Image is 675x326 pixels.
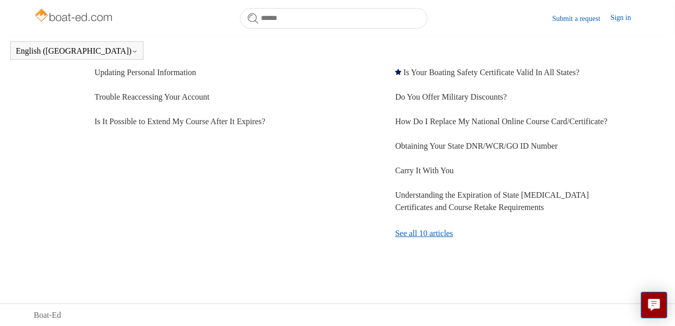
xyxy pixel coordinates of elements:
a: Submit a request [552,13,611,24]
a: How Do I Replace My National Online Course Card/Certificate? [395,117,608,126]
a: Obtaining Your State DNR/WCR/GO ID Number [395,142,558,150]
a: Trouble Reaccessing Your Account [94,92,209,101]
a: Carry It With You [395,166,454,175]
a: Do You Offer Military Discounts? [395,92,507,101]
button: Live chat [641,292,667,318]
button: English ([GEOGRAPHIC_DATA]) [16,46,138,56]
a: Updating Personal Information [94,68,196,77]
input: Search [240,8,427,29]
a: See all 10 articles [395,220,641,247]
img: Boat-Ed Help Center home page [34,6,115,27]
a: Boat-Ed [34,309,61,321]
a: Is It Possible to Extend My Course After It Expires? [94,117,266,126]
a: Is Your Boating Safety Certificate Valid In All States? [403,68,580,77]
a: Understanding the Expiration of State [MEDICAL_DATA] Certificates and Course Retake Requirements [395,191,589,212]
svg: Promoted article [395,69,401,75]
a: Sign in [611,12,641,25]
